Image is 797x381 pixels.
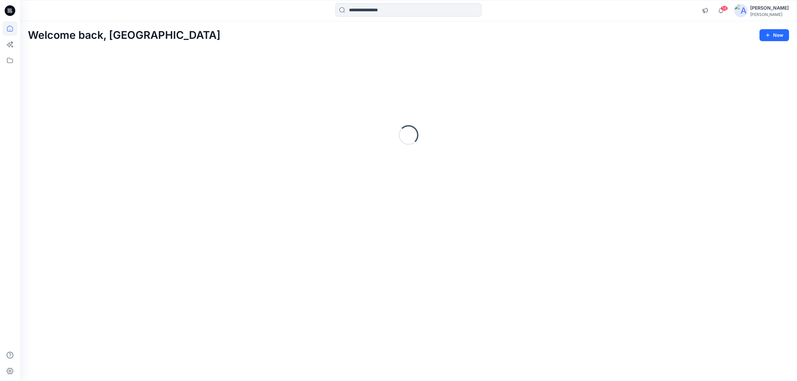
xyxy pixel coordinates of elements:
h2: Welcome back, [GEOGRAPHIC_DATA] [28,29,221,41]
div: [PERSON_NAME] [750,12,789,17]
div: [PERSON_NAME] [750,4,789,12]
span: 58 [721,6,728,11]
button: New [759,29,789,41]
img: avatar [734,4,748,17]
